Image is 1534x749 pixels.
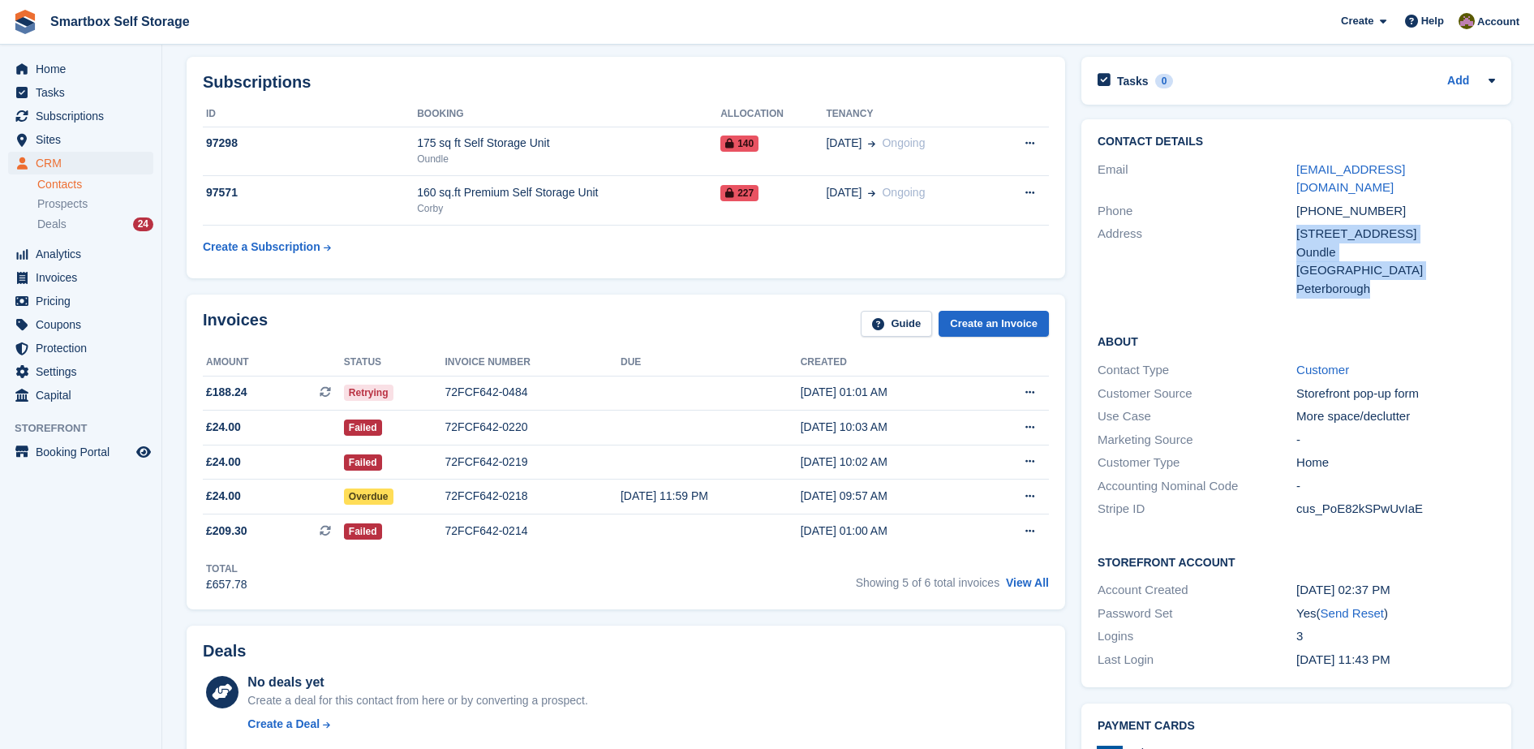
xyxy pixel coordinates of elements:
[37,196,88,212] span: Prospects
[1296,162,1405,195] a: [EMAIL_ADDRESS][DOMAIN_NAME]
[882,186,925,199] span: Ongoing
[1098,553,1495,570] h2: Storefront Account
[206,454,241,471] span: £24.00
[344,454,382,471] span: Failed
[1296,407,1495,426] div: More space/declutter
[1296,431,1495,450] div: -
[417,152,720,166] div: Oundle
[1006,576,1049,589] a: View All
[801,419,979,436] div: [DATE] 10:03 AM
[36,360,133,383] span: Settings
[134,442,153,462] a: Preview store
[1098,407,1296,426] div: Use Case
[8,128,153,151] a: menu
[36,81,133,104] span: Tasks
[1098,720,1495,733] h2: Payment cards
[36,266,133,289] span: Invoices
[445,523,621,540] div: 72FCF642-0214
[247,692,587,709] div: Create a deal for this contact from here or by converting a prospect.
[861,311,932,338] a: Guide
[621,488,801,505] div: [DATE] 11:59 PM
[801,384,979,401] div: [DATE] 01:01 AM
[206,523,247,540] span: £209.30
[8,313,153,336] a: menu
[206,419,241,436] span: £24.00
[36,384,133,407] span: Capital
[203,73,1049,92] h2: Subscriptions
[37,217,67,232] span: Deals
[1321,606,1384,620] a: Send Reset
[203,135,417,152] div: 97298
[417,201,720,216] div: Corby
[247,716,320,733] div: Create a Deal
[203,184,417,201] div: 97571
[203,101,417,127] th: ID
[1098,225,1296,298] div: Address
[247,716,587,733] a: Create a Deal
[36,152,133,174] span: CRM
[445,384,621,401] div: 72FCF642-0484
[801,454,979,471] div: [DATE] 10:02 AM
[1098,431,1296,450] div: Marketing Source
[445,350,621,376] th: Invoice number
[1421,13,1444,29] span: Help
[203,232,331,262] a: Create a Subscription
[621,350,801,376] th: Due
[1477,14,1519,30] span: Account
[445,488,621,505] div: 72FCF642-0218
[1098,161,1296,197] div: Email
[1459,13,1475,29] img: Kayleigh Devlin
[826,184,862,201] span: [DATE]
[1296,652,1390,666] time: 2024-09-14 22:43:42 UTC
[203,311,268,338] h2: Invoices
[1296,202,1495,221] div: [PHONE_NUMBER]
[8,360,153,383] a: menu
[203,350,344,376] th: Amount
[1296,581,1495,600] div: [DATE] 02:37 PM
[856,576,999,589] span: Showing 5 of 6 total invoices
[1098,136,1495,149] h2: Contact Details
[36,290,133,312] span: Pricing
[203,642,246,661] h2: Deals
[1117,74,1149,88] h2: Tasks
[417,135,720,152] div: 175 sq ft Self Storage Unit
[1296,605,1495,623] div: Yes
[36,337,133,359] span: Protection
[37,177,153,192] a: Contacts
[1296,243,1495,262] div: Oundle
[8,441,153,463] a: menu
[37,216,153,233] a: Deals 24
[8,58,153,80] a: menu
[36,441,133,463] span: Booking Portal
[8,105,153,127] a: menu
[720,185,758,201] span: 227
[939,311,1049,338] a: Create an Invoice
[247,673,587,692] div: No deals yet
[1098,361,1296,380] div: Contact Type
[1341,13,1373,29] span: Create
[344,420,382,436] span: Failed
[13,10,37,34] img: stora-icon-8386f47178a22dfd0bd8f6a31ec36ba5ce8667c1dd55bd0f319d3a0aa187defe.svg
[37,196,153,213] a: Prospects
[720,101,826,127] th: Allocation
[44,8,196,35] a: Smartbox Self Storage
[720,136,758,152] span: 140
[206,576,247,593] div: £657.78
[1098,627,1296,646] div: Logins
[445,454,621,471] div: 72FCF642-0219
[206,488,241,505] span: £24.00
[8,266,153,289] a: menu
[801,350,979,376] th: Created
[1098,651,1296,669] div: Last Login
[8,81,153,104] a: menu
[344,523,382,540] span: Failed
[36,128,133,151] span: Sites
[1296,477,1495,496] div: -
[1447,72,1469,91] a: Add
[1098,500,1296,519] div: Stripe ID
[1098,581,1296,600] div: Account Created
[826,101,991,127] th: Tenancy
[344,350,445,376] th: Status
[1317,606,1388,620] span: ( )
[36,243,133,265] span: Analytics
